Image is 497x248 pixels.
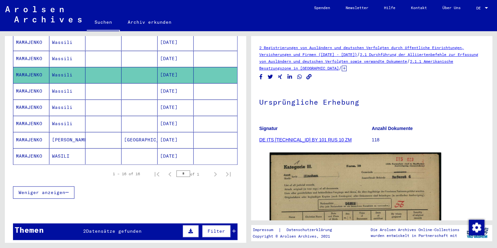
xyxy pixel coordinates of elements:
mat-cell: MAMAJENKO [13,148,49,164]
a: Archiv erkunden [120,14,179,30]
p: Die Arolsen Archives Online-Collections [370,227,459,233]
mat-cell: Wassili [49,51,85,67]
p: Copyright © Arolsen Archives, 2021 [253,233,340,239]
mat-cell: [DATE] [158,51,194,67]
button: Next page [209,167,222,180]
mat-cell: MAMAJENKO [13,34,49,50]
div: | [253,227,340,233]
button: Share on Xing [277,73,284,81]
img: Arolsen_neg.svg [5,6,82,22]
mat-cell: Wassili [49,99,85,115]
mat-cell: [DATE] [158,132,194,148]
button: Share on Facebook [258,73,264,81]
span: Filter [208,228,225,234]
mat-cell: MAMAJENKO [13,67,49,83]
mat-cell: MAMAJENKO [13,51,49,67]
mat-cell: [GEOGRAPHIC_DATA] [121,132,158,148]
img: yv_logo.png [465,225,490,241]
mat-cell: Wassili [49,116,85,132]
span: / [339,65,342,71]
mat-cell: [PERSON_NAME] [49,132,85,148]
a: 2 Registrierungen von Ausländern und deutschen Verfolgten durch öffentliche Einrichtungen, Versic... [259,45,464,57]
button: Weniger anzeigen [13,186,74,199]
div: Themen [15,224,44,236]
mat-cell: [DATE] [158,83,194,99]
button: Copy link [306,73,312,81]
a: Impressum [253,227,278,233]
a: 2.1 Durchführung der Alliiertenbefehle zur Erfassung von Ausländern und deutschen Verfolgten sowi... [259,52,478,64]
b: Anzahl Dokumente [372,126,413,131]
mat-cell: WASILI [49,148,85,164]
span: / [407,58,410,64]
button: Share on WhatsApp [296,73,303,81]
button: Previous page [163,167,176,180]
mat-cell: [DATE] [158,116,194,132]
mat-cell: MAMAJENKO [13,83,49,99]
a: Suchen [87,14,120,31]
span: Datensätze gefunden [86,228,142,234]
mat-cell: [DATE] [158,67,194,83]
img: Zustimmung ändern [469,220,484,235]
button: First page [150,167,163,180]
mat-cell: Wassili [49,34,85,50]
a: Datenschutzerklärung [281,227,340,233]
span: 2 [83,228,86,234]
h1: Ursprüngliche Erhebung [259,87,484,116]
mat-cell: [DATE] [158,34,194,50]
p: wurden entwickelt in Partnerschaft mit [370,233,459,239]
button: Share on LinkedIn [287,73,293,81]
span: / [357,51,360,57]
div: 1 – 16 of 16 [113,171,140,177]
mat-cell: Wassili [49,83,85,99]
mat-cell: MAMAJENKO [13,116,49,132]
mat-cell: Wassili [49,67,85,83]
span: DE [476,6,483,10]
mat-cell: [DATE] [158,99,194,115]
button: Share on Twitter [267,73,274,81]
mat-cell: MAMAJENKO [13,99,49,115]
button: Filter [202,225,231,237]
p: 118 [372,137,484,143]
b: Signatur [259,126,278,131]
button: Last page [222,167,235,180]
a: DE ITS [TECHNICAL_ID] BY 101 RUS 10 ZM [259,137,352,142]
div: of 1 [176,171,209,177]
span: Weniger anzeigen [19,189,65,195]
mat-cell: [DATE] [158,148,194,164]
mat-cell: MAMAJENKO [13,132,49,148]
